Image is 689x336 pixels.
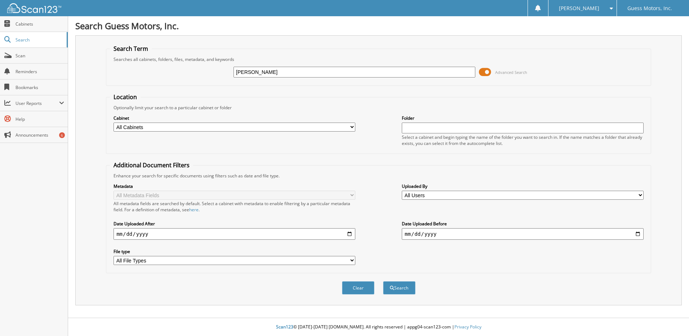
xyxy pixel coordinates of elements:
[110,93,141,101] legend: Location
[402,115,644,121] label: Folder
[110,56,647,62] div: Searches all cabinets, folders, files, metadata, and keywords
[276,324,293,330] span: Scan123
[15,100,59,106] span: User Reports
[15,132,64,138] span: Announcements
[110,161,193,169] legend: Additional Document Filters
[402,183,644,189] label: Uploaded By
[402,228,644,240] input: end
[342,281,374,295] button: Clear
[189,207,199,213] a: here
[114,183,355,189] label: Metadata
[68,318,689,336] div: © [DATE]-[DATE] [DOMAIN_NAME]. All rights reserved | appg04-scan123-com |
[627,6,672,10] span: Guess Motors, Inc.
[653,301,689,336] iframe: Chat Widget
[559,6,599,10] span: [PERSON_NAME]
[495,70,527,75] span: Advanced Search
[454,324,481,330] a: Privacy Policy
[110,173,647,179] div: Enhance your search for specific documents using filters such as date and file type.
[15,37,63,43] span: Search
[15,21,64,27] span: Cabinets
[7,3,61,13] img: scan123-logo-white.svg
[114,200,355,213] div: All metadata fields are searched by default. Select a cabinet with metadata to enable filtering b...
[114,248,355,255] label: File type
[110,105,647,111] div: Optionally limit your search to a particular cabinet or folder
[114,221,355,227] label: Date Uploaded After
[114,228,355,240] input: start
[15,68,64,75] span: Reminders
[114,115,355,121] label: Cabinet
[15,84,64,90] span: Bookmarks
[402,134,644,146] div: Select a cabinet and begin typing the name of the folder you want to search in. If the name match...
[383,281,415,295] button: Search
[110,45,152,53] legend: Search Term
[15,53,64,59] span: Scan
[59,132,65,138] div: 6
[75,20,682,32] h1: Search Guess Motors, Inc.
[15,116,64,122] span: Help
[402,221,644,227] label: Date Uploaded Before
